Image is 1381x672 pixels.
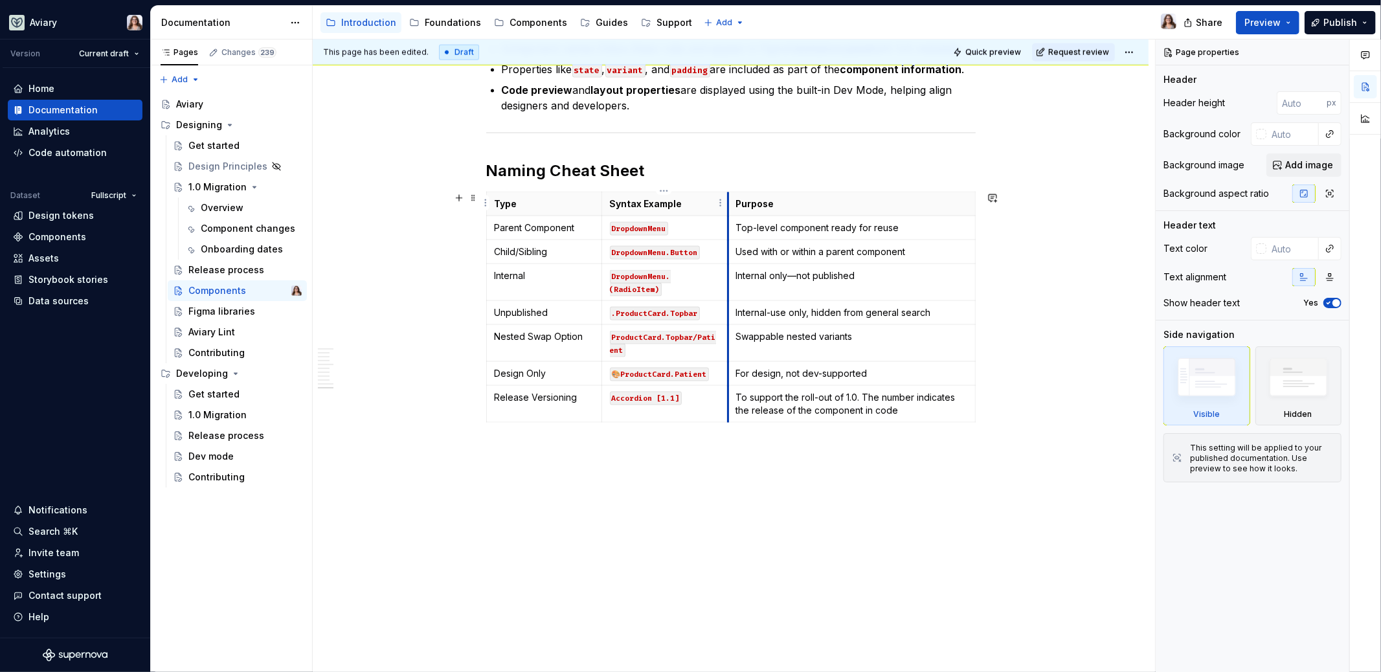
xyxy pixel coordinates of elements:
code: DropdownMenu.Button [610,246,700,260]
img: Brittany Hogg [1161,14,1176,29]
a: 1.0 Migration [168,405,307,425]
a: Support [636,12,697,33]
div: Help [28,610,49,623]
p: For design, not dev-supported [736,367,967,380]
strong: component information [840,63,962,76]
p: Child/Sibling [495,245,594,258]
div: Page tree [155,94,307,487]
p: and are displayed using the built-in Dev Mode, helping align designers and developers. [502,82,976,113]
div: Dev mode [188,450,234,463]
a: Introduction [320,12,401,33]
a: Overview [180,197,307,218]
div: Design Principles [188,160,267,173]
code: ProductCard.Topbar/Patient [610,331,716,357]
button: Request review [1032,43,1115,62]
div: Documentation [161,16,284,29]
p: Used with or within a parent component [736,245,967,258]
strong: Code preview [502,84,573,96]
a: Components [489,12,572,33]
div: Draft [439,45,479,60]
a: Analytics [8,121,142,142]
p: Parent Component [495,221,594,234]
h2: Naming Cheat Sheet [486,161,976,181]
div: Assets [28,252,59,265]
code: state [572,63,602,78]
a: Guides [575,12,633,33]
code: DropdownMenu.(RadioItem) [610,270,671,297]
a: Supernova Logo [43,649,107,662]
div: Side navigation [1163,328,1235,341]
a: Foundations [404,12,486,33]
div: Designing [155,115,307,135]
div: Background image [1163,159,1244,172]
span: Preview [1244,16,1281,29]
button: Fullscript [85,186,142,205]
div: Header text [1163,219,1216,232]
img: Brittany Hogg [127,15,142,30]
p: Syntax Example [610,197,720,210]
a: Contributing [168,467,307,487]
a: 1.0 Migration [168,177,307,197]
a: Design Principles [168,156,307,177]
span: Share [1196,16,1222,29]
a: Get started [168,384,307,405]
div: Contributing [188,346,245,359]
div: Get started [188,388,240,401]
button: Current draft [73,45,145,63]
a: Components [8,227,142,247]
div: Contributing [188,471,245,484]
code: DropdownMenu [610,222,668,236]
p: Nested Swap Option [495,330,594,343]
button: Publish [1305,11,1376,34]
div: Developing [155,363,307,384]
p: Internal-use only, hidden from general search [736,306,967,319]
div: Hidden [1255,346,1342,425]
a: Onboarding dates [180,239,307,260]
div: Search ⌘K [28,525,78,538]
div: Version [10,49,40,59]
input: Auto [1266,237,1319,260]
div: Pages [161,47,198,58]
div: Component changes [201,222,295,235]
div: Design tokens [28,209,94,222]
p: Top-level component ready for reuse [736,221,967,234]
div: Data sources [28,295,89,308]
div: Aviary [30,16,57,29]
img: 256e2c79-9abd-4d59-8978-03feab5a3943.png [9,15,25,30]
div: Background color [1163,128,1241,140]
code: .ProductCard.Topbar [610,307,700,320]
div: Support [657,16,692,29]
a: Code automation [8,142,142,163]
div: Header [1163,73,1196,86]
a: Release process [168,425,307,446]
a: Data sources [8,291,142,311]
div: Release process [188,429,264,442]
label: Yes [1303,298,1318,308]
span: Publish [1323,16,1357,29]
div: Header height [1163,96,1225,109]
div: Visible [1163,346,1250,425]
div: Aviary [176,98,203,111]
p: Swappable nested variants [736,330,967,343]
button: Search ⌘K [8,521,142,542]
div: Components [28,230,86,243]
img: Brittany Hogg [291,286,302,296]
button: Add image [1266,153,1342,177]
div: Introduction [341,16,396,29]
a: Aviary Lint [168,322,307,342]
span: Add [716,17,732,28]
button: AviaryBrittany Hogg [3,8,148,36]
span: Current draft [79,49,129,59]
input: Auto [1277,91,1327,115]
a: Storybook stories [8,269,142,290]
a: Dev mode [168,446,307,467]
a: Release process [168,260,307,280]
strong: layout properties [591,84,681,96]
div: Components [510,16,567,29]
p: Design Only [495,367,594,380]
span: This page has been edited. [323,47,429,58]
p: Release Versioning [495,391,594,404]
button: Share [1177,11,1231,34]
div: Foundations [425,16,481,29]
div: Text alignment [1163,271,1226,284]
